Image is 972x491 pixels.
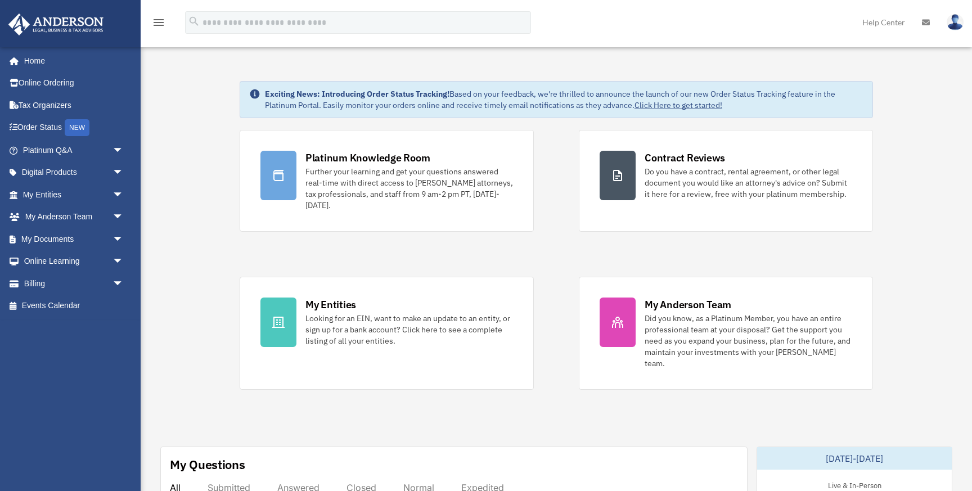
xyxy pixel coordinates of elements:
strong: Exciting News: Introducing Order Status Tracking! [265,89,449,99]
a: My Anderson Team Did you know, as a Platinum Member, you have an entire professional team at your... [579,277,873,390]
a: Billingarrow_drop_down [8,272,141,295]
div: [DATE]-[DATE] [757,447,952,470]
div: NEW [65,119,89,136]
a: Online Learningarrow_drop_down [8,250,141,273]
i: menu [152,16,165,29]
span: arrow_drop_down [112,272,135,295]
a: menu [152,20,165,29]
div: Platinum Knowledge Room [305,151,430,165]
i: search [188,15,200,28]
a: My Entitiesarrow_drop_down [8,183,141,206]
img: User Pic [947,14,964,30]
a: Contract Reviews Do you have a contract, rental agreement, or other legal document you would like... [579,130,873,232]
a: My Entities Looking for an EIN, want to make an update to an entity, or sign up for a bank accoun... [240,277,534,390]
div: Do you have a contract, rental agreement, or other legal document you would like an attorney's ad... [645,166,852,200]
div: Looking for an EIN, want to make an update to an entity, or sign up for a bank account? Click her... [305,313,513,346]
img: Anderson Advisors Platinum Portal [5,13,107,35]
span: arrow_drop_down [112,250,135,273]
div: My Anderson Team [645,298,731,312]
a: Home [8,49,135,72]
div: Did you know, as a Platinum Member, you have an entire professional team at your disposal? Get th... [645,313,852,369]
span: arrow_drop_down [112,228,135,251]
a: Events Calendar [8,295,141,317]
span: arrow_drop_down [112,183,135,206]
span: arrow_drop_down [112,206,135,229]
a: Click Here to get started! [634,100,722,110]
span: arrow_drop_down [112,139,135,162]
a: Order StatusNEW [8,116,141,139]
a: My Anderson Teamarrow_drop_down [8,206,141,228]
a: Platinum Q&Aarrow_drop_down [8,139,141,161]
div: Further your learning and get your questions answered real-time with direct access to [PERSON_NAM... [305,166,513,211]
div: Based on your feedback, we're thrilled to announce the launch of our new Order Status Tracking fe... [265,88,863,111]
span: arrow_drop_down [112,161,135,184]
div: Contract Reviews [645,151,725,165]
a: Online Ordering [8,72,141,94]
a: My Documentsarrow_drop_down [8,228,141,250]
a: Tax Organizers [8,94,141,116]
div: My Entities [305,298,356,312]
div: Live & In-Person [819,479,890,490]
a: Digital Productsarrow_drop_down [8,161,141,184]
a: Platinum Knowledge Room Further your learning and get your questions answered real-time with dire... [240,130,534,232]
div: My Questions [170,456,245,473]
